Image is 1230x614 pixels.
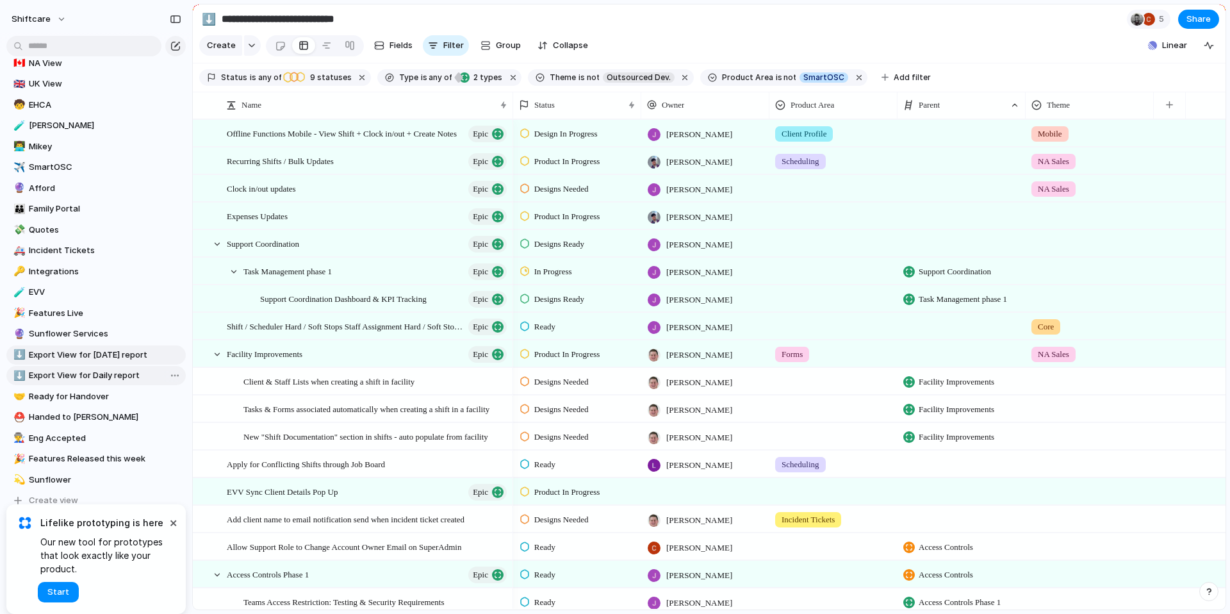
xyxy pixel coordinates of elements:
span: [PERSON_NAME] [666,183,732,196]
div: 💫 [13,472,22,487]
span: Ready [534,541,555,554]
a: 💸Quotes [6,220,186,240]
button: 🧪 [12,119,24,132]
span: Lifelike prototyping is here [40,517,167,529]
span: is [578,72,585,83]
span: Facility Improvements [919,376,994,388]
span: Designs Needed [534,431,589,444]
button: 🧪 [12,286,24,299]
button: Epic [468,319,507,335]
span: Collapse [553,39,588,52]
button: Linear [1143,36,1192,55]
span: Epic [473,483,488,501]
button: Epic [468,153,507,170]
button: isany of [418,71,455,85]
span: Shift / Scheduler Hard / Soft Stops Staff Assignment Hard / Soft Stops – Certifications + Hourly ... [227,319,464,333]
button: isany of [247,71,284,85]
span: Facility Improvements [919,431,994,444]
button: 🇨🇦 [12,57,24,70]
span: Support Coordination [227,236,299,251]
div: ⬇️ [202,10,216,28]
span: [PERSON_NAME] [666,459,732,472]
span: [PERSON_NAME] [666,238,732,251]
span: [PERSON_NAME] [666,542,732,554]
span: [PERSON_NAME] [666,376,732,389]
span: Tasks & Forms associated automatically when creating a shift in a facility [243,401,489,416]
span: Epic [473,318,488,336]
span: Outsourced Dev. [607,72,671,83]
span: any of [427,72,452,83]
span: Create [207,39,236,52]
div: 🚑 [13,244,22,258]
button: Add filter [874,69,939,87]
span: is [421,72,427,83]
button: isnot [773,71,799,85]
div: 🔮Sunflower Services [6,324,186,344]
div: 🎉 [13,306,22,320]
button: Epic [468,567,507,583]
button: 2 types [453,71,505,85]
span: Handed to [PERSON_NAME] [29,411,181,424]
span: statuses [306,72,352,83]
button: 🇬🇧 [12,78,24,90]
div: ⬇️Export View for Daily report [6,366,186,385]
span: 5 [1159,13,1168,26]
button: Epic [468,126,507,142]
span: is [250,72,256,83]
span: SmartOSC [29,161,181,174]
button: Group [474,35,527,56]
span: Designs Needed [534,183,589,195]
div: 🔮Afford [6,179,186,198]
div: ✈️ [13,160,22,175]
span: Theme [1047,99,1070,112]
span: Mikey [29,140,181,153]
a: 🔑Integrations [6,262,186,281]
div: 🎉Features Live [6,304,186,323]
a: 👨‍💻Mikey [6,137,186,156]
button: Epic [468,181,507,197]
span: 9 [306,72,317,82]
span: Create view [29,494,78,507]
div: 🤝 [13,389,22,404]
div: 🧪 [13,285,22,300]
span: Incident Tickets [29,244,181,257]
span: Scheduling [782,458,819,471]
span: Designs Needed [534,376,589,388]
span: Designs Needed [534,513,589,526]
button: Epic [468,236,507,253]
div: 🇨🇦NA View [6,54,186,73]
button: Start [38,582,79,602]
span: Epic [473,208,488,226]
div: ⬇️ [13,347,22,362]
div: 🎉Features Released this week [6,449,186,469]
span: Afford [29,182,181,195]
div: 🇬🇧UK View [6,74,186,94]
button: 🔮 [12,182,24,195]
span: Features Released this week [29,452,181,465]
span: Product Area [791,99,834,112]
a: 👨‍🏭Eng Accepted [6,429,186,448]
span: Start [47,586,69,599]
span: Name [242,99,261,112]
span: Task Management phase 1 [243,263,332,278]
button: ⛑️ [12,411,24,424]
div: ⛑️Handed to [PERSON_NAME] [6,408,186,427]
span: Status [221,72,247,83]
button: Epic [468,346,507,363]
span: Product In Progress [534,210,600,223]
span: Group [496,39,521,52]
span: Ready [534,320,555,333]
span: Our new tool for prototypes that look exactly like your product. [40,535,167,576]
div: 🚑Incident Tickets [6,241,186,260]
span: Parent [919,99,940,112]
button: Create view [6,491,186,510]
span: [PERSON_NAME] [666,569,732,582]
div: ⬇️Export View for [DATE] report [6,345,186,365]
span: Recurring Shifts / Bulk Updates [227,153,334,168]
span: EHCA [29,99,181,112]
span: Linear [1162,39,1187,52]
span: 2 [470,72,480,82]
div: 🔑 [13,264,22,279]
span: Quotes [29,224,181,236]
